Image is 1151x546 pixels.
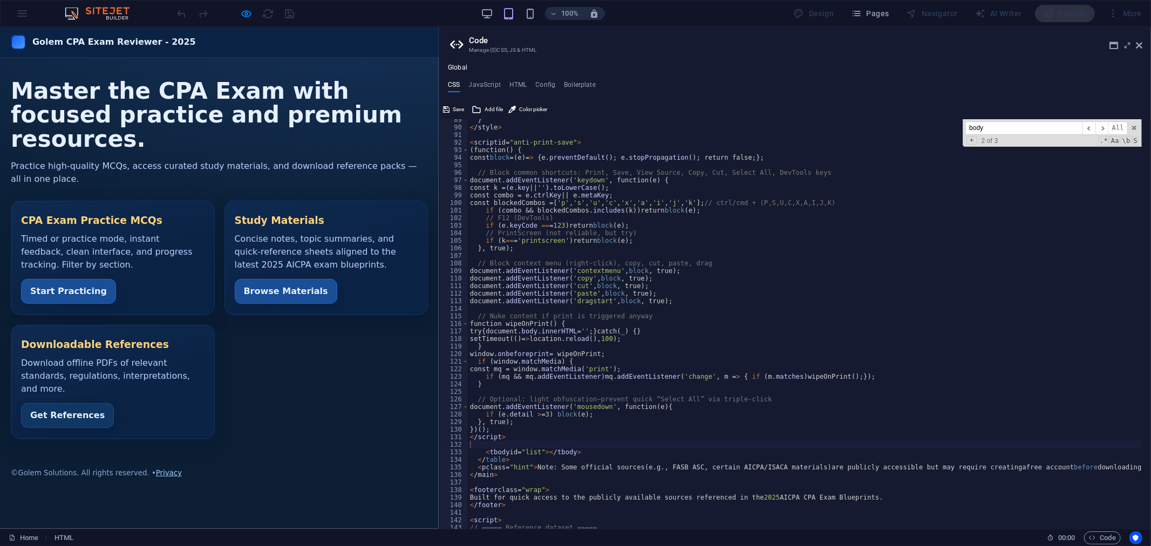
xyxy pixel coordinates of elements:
[21,330,205,368] p: Download offline PDFs of relevant standards, regulations, interpretations, and more.
[440,222,469,229] div: 103
[1121,136,1132,146] span: Whole Word Search
[851,8,889,19] span: Pages
[32,9,196,22] div: Golem CPA Exam Reviewer - 2025
[21,206,205,244] p: Timed or practice mode, instant feedback, clean interface, and progress tracking. Filter by section.
[470,103,505,116] button: Add file
[440,418,469,426] div: 129
[440,501,469,509] div: 140
[62,7,143,20] img: Editor Logo
[440,365,469,373] div: 122
[440,479,469,486] div: 137
[440,290,469,297] div: 112
[440,494,469,501] div: 139
[440,139,469,146] div: 92
[485,103,503,116] span: Add file
[1089,531,1116,544] span: Code
[21,376,114,401] a: Get References
[440,320,469,327] div: 116
[440,282,469,290] div: 111
[440,380,469,388] div: 124
[440,146,469,154] div: 93
[21,310,205,325] h3: Downloadable References
[1129,531,1142,544] button: Usercentrics
[440,327,469,335] div: 117
[1084,531,1121,544] button: Code
[440,161,469,169] div: 95
[965,121,1082,135] input: Search for
[440,433,469,441] div: 131
[564,81,596,93] h4: Boilerplate
[469,81,501,93] h4: JavaScript
[440,358,469,365] div: 121
[235,186,418,201] h3: Study Materials
[440,305,469,312] div: 114
[440,154,469,161] div: 94
[440,388,469,395] div: 125
[440,184,469,192] div: 98
[440,252,469,260] div: 107
[977,137,1003,145] span: 2 of 3
[469,45,1121,55] h3: Manage (S)CSS, JS & HTML
[440,524,469,531] div: 143
[440,516,469,524] div: 142
[440,426,469,433] div: 130
[55,531,73,544] nav: breadcrumb
[440,124,469,131] div: 90
[440,312,469,320] div: 115
[11,133,428,159] p: Practice high‑quality MCQs, access curated study materials, and download reference packs — all in...
[519,103,547,116] span: Color picker
[440,131,469,139] div: 91
[453,103,464,116] span: Save
[440,207,469,214] div: 101
[1095,121,1108,135] span: ​
[11,52,428,124] h1: Master the CPA Exam with focused practice and premium resources.
[440,237,469,244] div: 105
[1133,136,1139,146] span: Search In Selection
[235,206,418,244] p: Concise notes, topic summaries, and quick‑reference sheets aligned to the latest 2025 AICPA exam ...
[440,229,469,237] div: 104
[509,81,527,93] h4: HTML
[1058,531,1075,544] span: 00 00
[440,116,469,124] div: 89
[21,186,205,201] h3: CPA Exam Practice MCQs
[448,64,467,72] h4: Global
[11,442,182,450] small: © Golem Solutions. All rights reserved. •
[440,169,469,176] div: 96
[440,350,469,358] div: 120
[847,5,893,22] button: Pages
[589,9,599,18] i: On resize automatically adjust zoom level to fit chosen device.
[440,260,469,267] div: 108
[440,335,469,343] div: 118
[55,531,73,544] span: Click to select. Double-click to edit
[440,441,469,448] div: 132
[440,343,469,350] div: 119
[1082,121,1095,135] span: ​
[440,199,469,207] div: 100
[9,531,38,544] a: Click to cancel selection. Double-click to open Pages
[1066,534,1067,542] span: :
[440,214,469,222] div: 102
[440,486,469,494] div: 138
[440,509,469,516] div: 141
[235,252,337,277] a: Browse Materials
[440,275,469,282] div: 110
[789,5,839,22] div: Design (Ctrl+Alt+Y)
[440,471,469,479] div: 136
[561,7,578,20] h6: 100%
[440,448,469,456] div: 133
[440,456,469,463] div: 134
[440,244,469,252] div: 106
[440,267,469,275] div: 109
[440,176,469,184] div: 97
[469,36,1142,45] h2: Code
[507,103,549,116] button: Color picker
[1099,136,1109,146] span: RegExp Search
[440,395,469,403] div: 126
[536,81,556,93] h4: Config
[440,297,469,305] div: 113
[440,463,469,471] div: 135
[156,442,182,450] a: Privacy
[1108,121,1128,135] span: Alt-Enter
[440,373,469,380] div: 123
[1110,136,1120,146] span: CaseSensitive Search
